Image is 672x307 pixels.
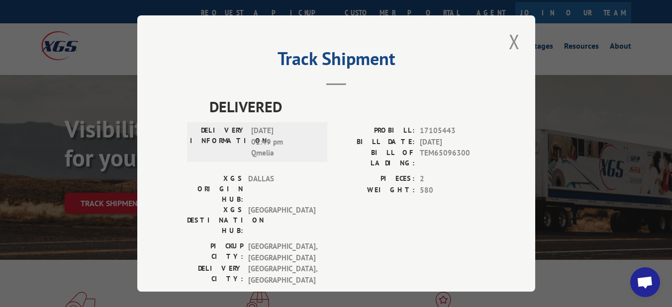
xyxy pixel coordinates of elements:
span: [GEOGRAPHIC_DATA] , [GEOGRAPHIC_DATA] [248,263,315,286]
label: DELIVERY CITY: [187,263,243,286]
span: 580 [420,184,485,196]
span: [DATE] [420,136,485,148]
span: DALLAS [248,173,315,205]
a: Open chat [630,267,660,297]
span: TEM65096300 [420,148,485,168]
label: PIECES: [336,173,415,185]
label: PROBILL: [336,125,415,137]
h2: Track Shipment [187,52,485,71]
span: [GEOGRAPHIC_DATA] , [GEOGRAPHIC_DATA] [248,241,315,263]
label: PICKUP CITY: [187,241,243,263]
span: DELIVERED [209,95,485,118]
span: [GEOGRAPHIC_DATA] [248,205,315,236]
button: Close modal [506,28,523,55]
label: XGS ORIGIN HUB: [187,173,243,205]
label: XGS DESTINATION HUB: [187,205,243,236]
span: [DATE] 01:49 pm Qmelia [251,125,318,159]
span: 17105443 [420,125,485,137]
label: BILL DATE: [336,136,415,148]
label: DELIVERY INFORMATION: [190,125,246,159]
label: BILL OF LADING: [336,148,415,168]
span: 2 [420,173,485,185]
label: WEIGHT: [336,184,415,196]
